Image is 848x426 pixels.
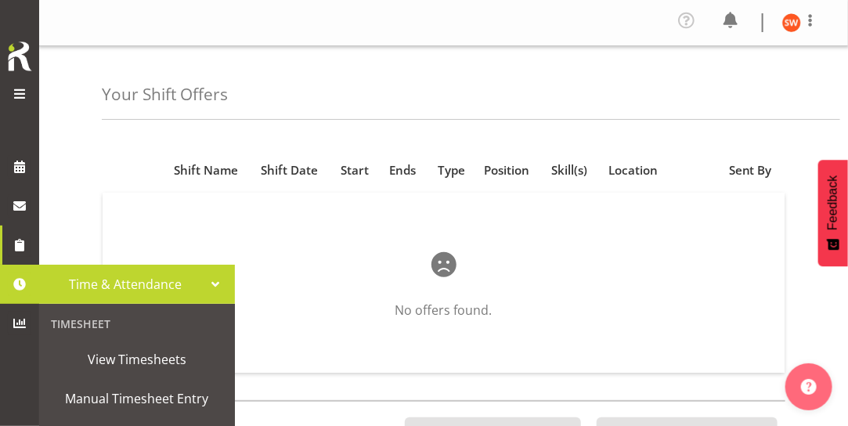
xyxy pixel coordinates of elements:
a: Time & Attendance [39,265,235,304]
div: Ends [389,161,418,179]
div: Shift Name [174,161,243,179]
img: help-xxl-2.png [801,379,817,395]
a: View Timesheets [43,340,231,379]
div: Sent By [729,161,776,179]
span: Manual Timesheet Entry [51,387,223,410]
span: Feedback [826,175,840,230]
div: Shift Date [261,161,323,179]
button: Feedback - Show survey [818,160,848,266]
img: shannon-whelan11890.jpg [782,13,801,32]
a: Manual Timesheet Entry [43,379,231,418]
div: Skill(s) [551,161,590,179]
p: No offers found. [153,301,734,319]
div: Start [341,161,372,179]
span: Time & Attendance [47,273,204,296]
div: Type [436,161,466,179]
span: View Timesheets [51,348,223,371]
img: Rosterit icon logo [4,39,35,74]
h4: Your Shift Offers [102,85,228,103]
div: Position [485,161,534,179]
div: Location [608,161,662,179]
div: Timesheet [43,308,231,340]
